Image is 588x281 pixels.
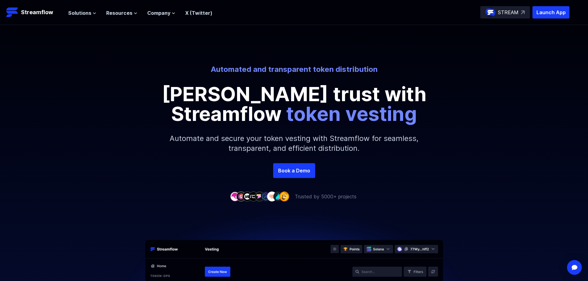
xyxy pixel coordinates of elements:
a: Streamflow [6,6,62,19]
span: Solutions [68,9,91,17]
img: company-1 [230,192,240,201]
p: Automate and secure your token vesting with Streamflow for seamless, transparent, and efficient d... [161,124,427,163]
button: Solutions [68,9,96,17]
p: Trusted by 5000+ projects [295,193,357,200]
img: company-5 [255,192,265,201]
img: streamflow-logo-circle.png [486,7,495,17]
span: Company [147,9,170,17]
p: [PERSON_NAME] trust with Streamflow [155,84,433,124]
p: Streamflow [21,8,53,17]
img: company-2 [236,192,246,201]
a: STREAM [480,6,530,19]
span: Resources [106,9,132,17]
img: company-4 [248,192,258,201]
a: Book a Demo [273,163,315,178]
p: Automated and transparent token distribution [123,64,465,74]
button: Resources [106,9,137,17]
p: STREAM [498,9,519,16]
img: Streamflow Logo [6,6,19,19]
img: company-8 [273,192,283,201]
img: company-3 [242,192,252,201]
a: X (Twitter) [185,10,212,16]
span: token vesting [286,102,417,126]
img: company-7 [267,192,277,201]
img: company-9 [279,192,289,201]
button: Company [147,9,175,17]
img: company-6 [261,192,271,201]
img: top-right-arrow.svg [521,10,525,14]
button: Launch App [532,6,569,19]
div: Open Intercom Messenger [567,260,582,275]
